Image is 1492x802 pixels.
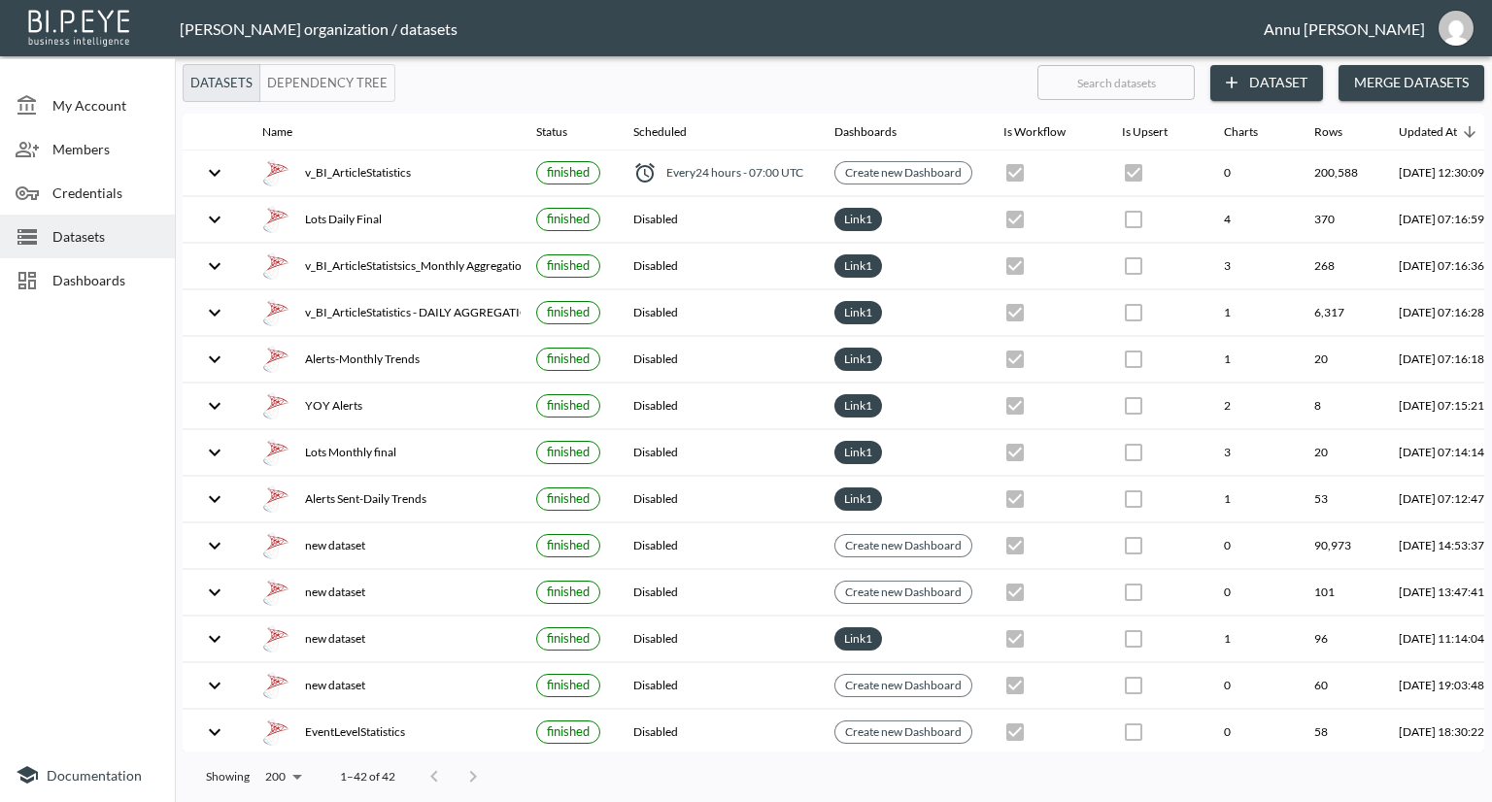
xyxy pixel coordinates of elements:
[1399,120,1482,144] span: Updated At
[1208,290,1299,336] th: 1
[1106,663,1208,709] th: {"type":{},"key":null,"ref":null,"props":{"disabled":true,"checked":false,"color":"primary","styl...
[247,570,521,616] th: {"type":"div","key":null,"ref":null,"props":{"style":{"display":"flex","gap":16,"alignItems":"cen...
[198,669,231,702] button: expand row
[834,120,897,144] div: Dashboards
[247,384,521,429] th: {"type":"div","key":null,"ref":null,"props":{"style":{"display":"flex","gap":16,"alignItems":"cen...
[198,622,231,655] button: expand row
[198,250,231,283] button: expand row
[819,663,988,709] th: {"type":{},"key":null,"ref":null,"props":{"size":"small","clickable":true,"style":{"background":"...
[262,346,289,373] img: mssql icon
[1106,150,1208,196] th: {"type":{},"key":null,"ref":null,"props":{"disabled":true,"checked":true,"color":"primary","style...
[618,570,819,616] th: Disabled
[521,477,618,522] th: {"type":{},"key":null,"ref":null,"props":{"size":"small","label":{"type":{},"key":null,"ref":null...
[841,581,966,603] a: Create new Dashboard
[1224,120,1258,144] div: Charts
[262,392,505,419] div: YOY Alerts
[618,523,819,569] th: Disabled
[840,348,876,370] a: Link1
[257,764,309,789] div: 200
[618,477,819,522] th: Disabled
[1122,120,1193,144] span: Is Upsert
[618,337,819,383] th: Disabled
[52,139,159,159] span: Members
[834,534,972,557] div: Create new Dashboard
[840,394,876,417] a: Link1
[262,206,505,233] div: Lots Daily Final
[521,430,618,476] th: {"type":{},"key":null,"ref":null,"props":{"size":"small","label":{"type":{},"key":null,"ref":null...
[819,244,988,289] th: {"type":"div","key":null,"ref":null,"props":{"style":{"display":"flex","flexWrap":"wrap","gap":6}...
[262,252,289,280] img: mssql icon
[834,627,882,651] div: Link1
[1299,617,1383,662] th: 96
[262,579,505,606] div: new dataset
[1208,570,1299,616] th: 0
[988,337,1106,383] th: {"type":{},"key":null,"ref":null,"props":{"disabled":true,"checked":true,"color":"primary","style...
[547,584,590,599] span: finished
[1106,244,1208,289] th: {"type":{},"key":null,"ref":null,"props":{"disabled":true,"checked":false,"color":"primary","styl...
[1208,477,1299,522] th: 1
[262,439,289,466] img: mssql icon
[841,720,966,743] a: Create new Dashboard
[262,532,289,559] img: mssql icon
[262,346,505,373] div: Alerts-Monthly Trends
[819,150,988,196] th: {"type":{},"key":null,"ref":null,"props":{"size":"small","clickable":true,"style":{"background":"...
[262,485,505,513] div: Alerts Sent-Daily Trends
[1299,384,1383,429] th: 8
[834,394,882,418] div: Link1
[1210,65,1323,101] button: Dataset
[1314,120,1368,144] span: Rows
[1208,337,1299,383] th: 1
[547,630,590,646] span: finished
[1106,197,1208,243] th: {"type":{},"key":null,"ref":null,"props":{"disabled":true,"checked":false,"color":"primary","styl...
[834,254,882,278] div: Link1
[1208,663,1299,709] th: 0
[1299,477,1383,522] th: 53
[834,348,882,371] div: Link1
[1299,430,1383,476] th: 20
[834,581,972,604] div: Create new Dashboard
[834,487,882,511] div: Link1
[840,441,876,463] a: Link1
[1208,150,1299,196] th: 0
[819,477,988,522] th: {"type":"div","key":null,"ref":null,"props":{"style":{"display":"flex","flexWrap":"wrap","gap":6}...
[547,351,590,366] span: finished
[247,290,521,336] th: {"type":"div","key":null,"ref":null,"props":{"style":{"display":"flex","gap":16,"alignItems":"cen...
[618,663,819,709] th: Disabled
[521,150,618,196] th: {"type":{},"key":null,"ref":null,"props":{"size":"small","label":{"type":{},"key":null,"ref":null...
[1106,290,1208,336] th: {"type":{},"key":null,"ref":null,"props":{"disabled":true,"checked":false,"color":"primary","styl...
[198,483,231,516] button: expand row
[262,120,318,144] span: Name
[834,720,972,744] div: Create new Dashboard
[1339,65,1484,101] button: Merge Datasets
[262,120,292,144] div: Name
[834,161,972,184] div: Create new Dashboard
[247,523,521,569] th: {"type":"div","key":null,"ref":null,"props":{"style":{"display":"flex","gap":16,"alignItems":"cen...
[521,290,618,336] th: {"type":{},"key":null,"ref":null,"props":{"size":"small","label":{"type":{},"key":null,"ref":null...
[198,576,231,609] button: expand row
[1399,120,1457,144] div: Updated At
[988,523,1106,569] th: {"type":{},"key":null,"ref":null,"props":{"disabled":true,"checked":true,"color":"primary","style...
[618,150,819,196] th: {"type":"div","key":null,"ref":null,"props":{"style":{"display":"flex","alignItems":"center","col...
[988,570,1106,616] th: {"type":{},"key":null,"ref":null,"props":{"disabled":true,"checked":true,"color":"primary","style...
[198,389,231,422] button: expand row
[198,343,231,376] button: expand row
[547,211,590,226] span: finished
[262,252,505,280] div: v_BI_ArticleStatistsics_Monthly Aggregation
[1208,197,1299,243] th: 4
[262,718,505,746] div: EventLevelStatistics
[1208,430,1299,476] th: 3
[1299,150,1383,196] th: 200,588
[547,677,590,692] span: finished
[840,301,876,323] a: Link1
[198,436,231,469] button: expand row
[618,710,819,755] th: Disabled
[52,226,159,247] span: Datasets
[988,663,1106,709] th: {"type":{},"key":null,"ref":null,"props":{"disabled":true,"checked":true,"color":"primary","style...
[834,301,882,324] div: Link1
[618,617,819,662] th: Disabled
[819,617,988,662] th: {"type":"div","key":null,"ref":null,"props":{"style":{"display":"flex","flexWrap":"wrap","gap":6}...
[1037,58,1195,107] input: Search datasets
[834,208,882,231] div: Link1
[618,197,819,243] th: Disabled
[819,197,988,243] th: {"type":"div","key":null,"ref":null,"props":{"style":{"display":"flex","flexWrap":"wrap","gap":6}...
